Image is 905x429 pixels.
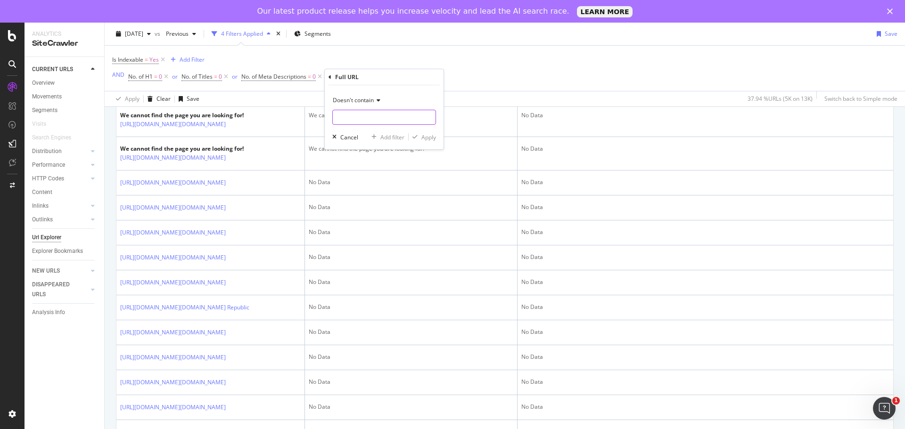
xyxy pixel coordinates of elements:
[155,30,162,38] span: vs
[309,403,513,411] div: No Data
[32,119,46,129] div: Visits
[32,30,97,38] div: Analytics
[313,70,316,83] span: 0
[120,353,226,362] a: [URL][DOMAIN_NAME][DOMAIN_NAME]
[149,53,159,66] span: Yes
[187,95,199,103] div: Save
[32,308,65,317] div: Analysis Info
[32,133,71,143] div: Search Engines
[873,397,896,420] iframe: Intercom live chat
[309,178,513,186] div: No Data
[324,71,362,82] button: Add Filter
[162,26,200,41] button: Previous
[180,56,205,64] div: Add Filter
[221,30,263,38] div: 4 Filters Applied
[32,215,88,225] a: Outlinks
[309,228,513,236] div: No Data
[368,132,404,142] button: Add filter
[309,353,513,361] div: No Data
[154,73,157,81] span: =
[172,73,178,81] div: or
[167,54,205,65] button: Add Filter
[208,26,274,41] button: 4 Filters Applied
[309,303,513,311] div: No Data
[145,56,148,64] span: =
[120,111,246,120] div: We cannot find the page you are looking for!
[748,95,813,103] div: 37.94 % URLs ( 5K on 13K )
[232,73,238,81] div: or
[125,95,140,103] div: Apply
[32,92,62,102] div: Movements
[421,133,436,141] div: Apply
[824,95,897,103] div: Switch back to Simple mode
[120,328,226,337] a: [URL][DOMAIN_NAME][DOMAIN_NAME]
[409,132,436,142] button: Apply
[32,38,97,49] div: SiteCrawler
[32,246,83,256] div: Explorer Bookmarks
[329,132,358,142] button: Cancel
[120,378,226,387] a: [URL][DOMAIN_NAME][DOMAIN_NAME]
[32,105,58,115] div: Segments
[219,70,222,83] span: 0
[120,203,226,212] a: [URL][DOMAIN_NAME][DOMAIN_NAME]
[156,95,171,103] div: Clear
[32,174,64,184] div: HTTP Codes
[32,160,65,170] div: Performance
[333,96,374,104] span: Doesn't contain
[162,30,189,38] span: Previous
[885,30,897,38] div: Save
[144,91,171,106] button: Clear
[32,187,98,197] a: Content
[577,6,633,17] a: LEARN MORE
[380,133,404,141] div: Add filter
[120,153,226,162] a: [URL][DOMAIN_NAME][DOMAIN_NAME]
[32,280,80,299] div: DISAPPEARED URLS
[32,266,88,276] a: NEW URLS
[112,71,124,79] div: AND
[32,78,98,88] a: Overview
[172,72,178,81] button: or
[309,203,513,211] div: No Data
[232,72,238,81] button: or
[32,133,81,143] a: Search Engines
[32,233,98,243] a: Url Explorer
[335,73,359,81] div: Full URL
[120,403,226,412] a: [URL][DOMAIN_NAME][DOMAIN_NAME]
[181,73,213,81] span: No. of Titles
[309,328,513,336] div: No Data
[120,145,246,153] div: We cannot find the page you are looking for!
[32,266,60,276] div: NEW URLS
[32,246,98,256] a: Explorer Bookmarks
[128,73,153,81] span: No. of H1
[304,30,331,38] span: Segments
[32,160,88,170] a: Performance
[32,119,56,129] a: Visits
[32,308,98,317] a: Analysis Info
[32,105,98,115] a: Segments
[821,91,897,106] button: Switch back to Simple mode
[309,145,513,153] div: We cannot find the page you are looking for!
[32,187,52,197] div: Content
[340,133,358,141] div: Cancel
[32,215,53,225] div: Outlinks
[887,8,897,14] div: Close
[120,278,226,287] a: [URL][DOMAIN_NAME][DOMAIN_NAME]
[32,174,88,184] a: HTTP Codes
[120,228,226,237] a: [URL][DOMAIN_NAME][DOMAIN_NAME]
[175,91,199,106] button: Save
[112,56,143,64] span: Is Indexable
[120,120,226,129] a: [URL][DOMAIN_NAME][DOMAIN_NAME]
[214,73,217,81] span: =
[309,278,513,286] div: No Data
[32,146,62,156] div: Distribution
[873,26,897,41] button: Save
[112,26,155,41] button: [DATE]
[32,146,88,156] a: Distribution
[309,111,513,120] div: We cannot find the page you are looking for!
[32,65,88,74] a: CURRENT URLS
[274,29,282,39] div: times
[308,73,311,81] span: =
[120,253,226,262] a: [URL][DOMAIN_NAME][DOMAIN_NAME]
[257,7,569,16] div: Our latest product release helps you increase velocity and lead the AI search race.
[125,30,143,38] span: 2025 Aug. 12th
